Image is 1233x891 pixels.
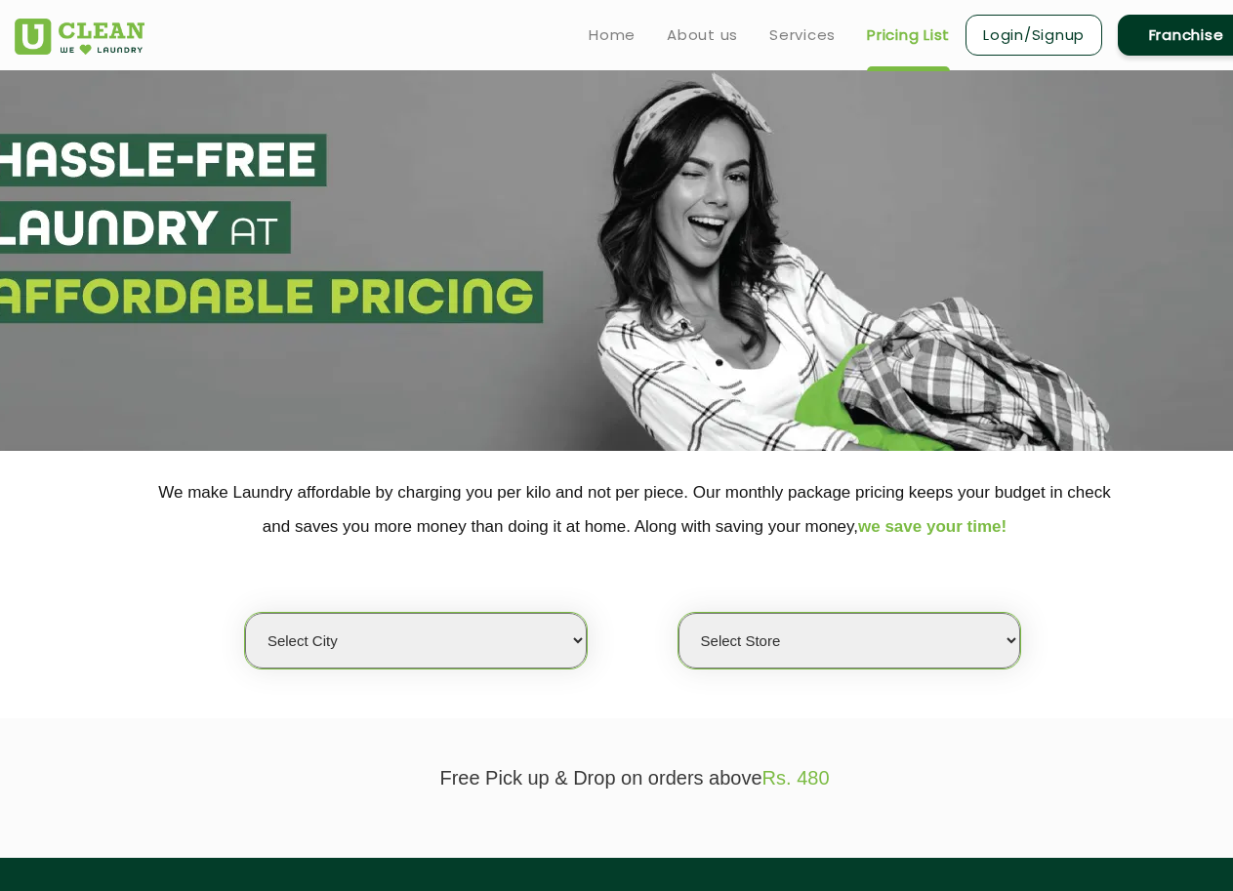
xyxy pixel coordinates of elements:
span: Rs. 480 [762,767,830,789]
a: Pricing List [867,23,950,47]
a: Login/Signup [966,15,1102,56]
a: About us [667,23,738,47]
span: we save your time! [858,517,1007,536]
a: Services [769,23,836,47]
a: Home [589,23,636,47]
img: UClean Laundry and Dry Cleaning [15,19,144,55]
